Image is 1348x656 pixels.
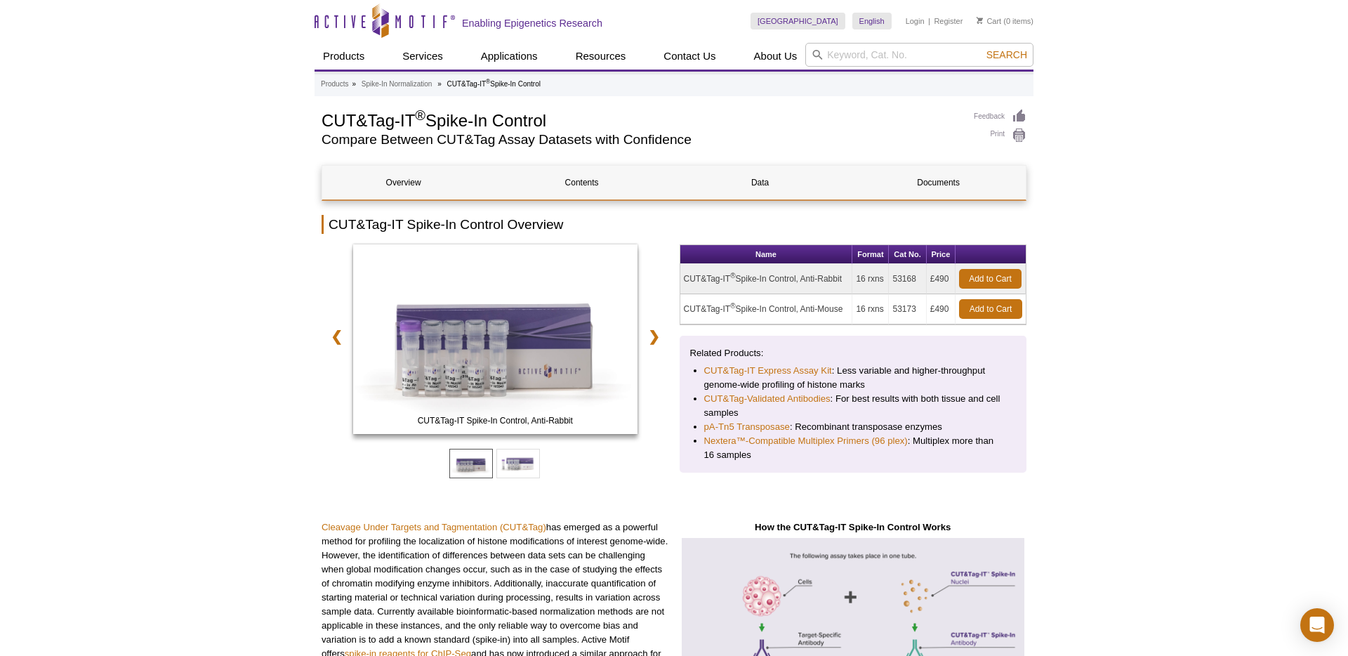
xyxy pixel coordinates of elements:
th: Name [680,245,853,264]
h2: CUT&Tag-IT Spike-In Control Overview [322,215,1026,234]
td: 16 rxns [852,264,889,294]
li: : Multiplex more than 16 samples [704,434,1003,462]
a: Resources [567,43,635,70]
a: Documents [857,166,1019,199]
a: pA-Tn5 Transposase [704,420,790,434]
a: [GEOGRAPHIC_DATA] [751,13,845,29]
li: (0 items) [977,13,1033,29]
span: Search [986,49,1027,60]
a: Cleavage Under Targets and Tagmentation (CUT&Tag) [322,522,546,532]
a: CUT&Tag-IT Express Assay Kit [704,364,832,378]
td: £490 [927,294,956,324]
li: CUT&Tag-IT Spike-In Control [447,80,541,88]
li: » [437,80,442,88]
a: Contact Us [655,43,724,70]
a: Applications [473,43,546,70]
th: Format [852,245,889,264]
div: Open Intercom Messenger [1300,608,1334,642]
th: Cat No. [889,245,926,264]
button: Search [982,48,1031,61]
li: : Recombinant transposase enzymes [704,420,1003,434]
th: Price [927,245,956,264]
input: Keyword, Cat. No. [805,43,1033,67]
a: Feedback [974,109,1026,124]
a: Products [321,78,348,91]
a: Register [934,16,963,26]
li: | [928,13,930,29]
a: Login [906,16,925,26]
img: Your Cart [977,17,983,24]
span: CUT&Tag-IT Spike-In Control, Anti-Rabbit [356,414,634,428]
sup: ® [415,107,425,123]
li: : For best results with both tissue and cell samples [704,392,1003,420]
a: CUT&Tag-Validated Antibodies [704,392,831,406]
a: Services [394,43,451,70]
a: Nextera™-Compatible Multiplex Primers (96 plex) [704,434,908,448]
a: Spike-In Normalization [362,78,432,91]
h2: Compare Between CUT&Tag Assay Datasets with Confidence [322,133,960,146]
a: Products [315,43,373,70]
li: » [352,80,356,88]
h2: Enabling Epigenetics Research [462,17,602,29]
td: CUT&Tag-IT Spike-In Control, Anti-Rabbit [680,264,853,294]
a: Cart [977,16,1001,26]
strong: How the CUT&Tag-IT Spike-In Control Works [755,522,951,532]
a: ❯ [639,320,669,353]
a: ❮ [322,320,352,353]
td: 53168 [889,264,926,294]
sup: ® [730,302,735,310]
td: CUT&Tag-IT Spike-In Control, Anti-Mouse [680,294,853,324]
img: CUT&Tag-IT Spike-In Control, Anti-Rabbit [353,244,637,434]
a: English [852,13,892,29]
td: 16 rxns [852,294,889,324]
a: Contents [501,166,663,199]
a: CUT&Tag-IT Spike-In Control, Anti-Mouse [353,244,637,438]
td: £490 [927,264,956,294]
a: Print [974,128,1026,143]
a: About Us [746,43,806,70]
li: : Less variable and higher-throughput genome-wide profiling of histone marks [704,364,1003,392]
p: Related Products: [690,346,1017,360]
a: Overview [322,166,484,199]
td: 53173 [889,294,926,324]
sup: ® [730,272,735,280]
sup: ® [486,78,490,85]
a: Add to Cart [959,269,1022,289]
h1: CUT&Tag-IT Spike-In Control [322,109,960,130]
a: Add to Cart [959,299,1022,319]
a: Data [679,166,841,199]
